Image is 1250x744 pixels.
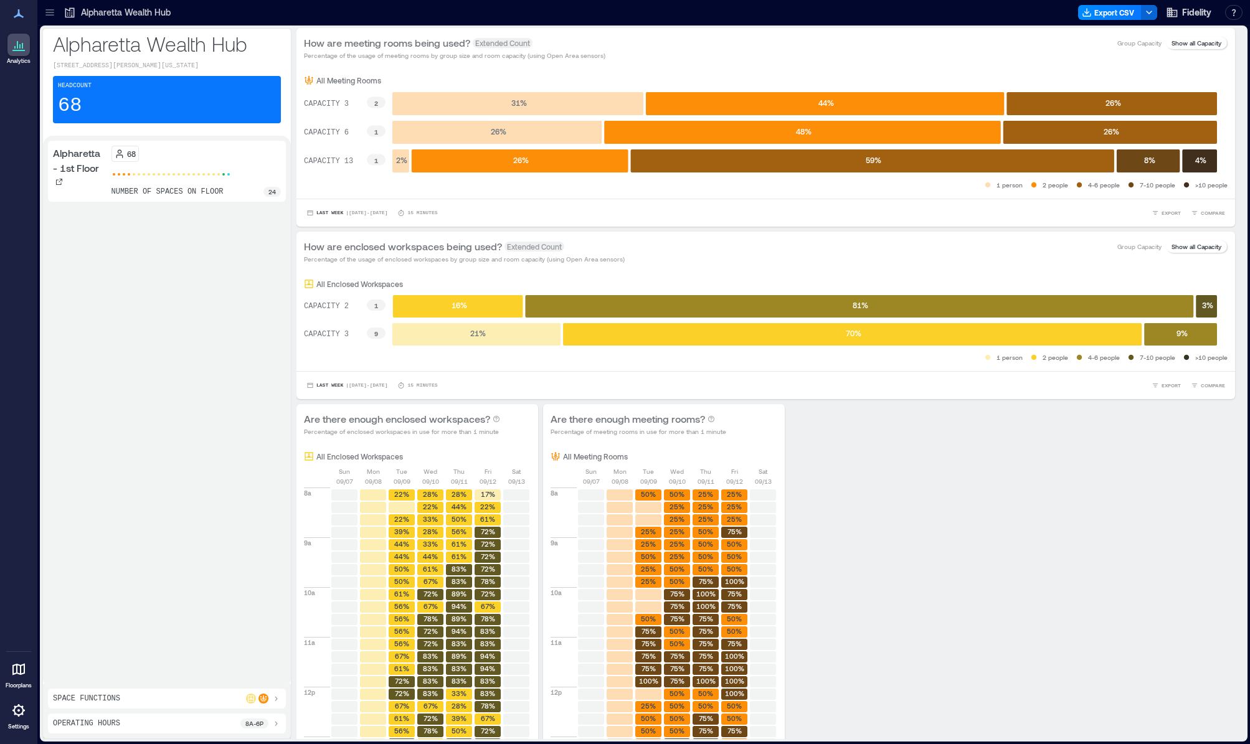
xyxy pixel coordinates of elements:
p: 09/13 [755,476,772,486]
span: EXPORT [1162,382,1181,389]
text: 78% [424,727,438,735]
span: Extended Count [473,38,533,48]
text: 75% [699,727,713,735]
text: 61% [452,540,466,548]
p: 09/09 [394,476,410,486]
p: 8a [551,488,558,498]
text: CAPACITY 3 [304,330,349,339]
text: 26 % [1106,98,1121,107]
text: 50% [727,615,742,623]
p: 68 [58,93,82,118]
p: Sun [339,466,350,476]
text: 72% [481,565,495,573]
text: 50% [670,490,684,498]
text: 50% [727,552,742,560]
text: 100% [725,652,744,660]
text: 75% [699,639,713,647]
text: 89% [452,615,466,623]
text: 25% [641,527,656,535]
text: 83% [423,652,438,660]
text: 25% [670,515,684,523]
p: Settings [8,723,29,730]
p: 2 people [1043,352,1068,362]
text: 9 % [1177,329,1188,337]
p: Headcount [58,81,92,91]
text: 100% [725,677,744,685]
p: Fri [731,466,738,476]
text: 61% [452,552,466,560]
text: 25% [670,540,684,548]
p: Wed [670,466,684,476]
text: 67% [481,714,495,722]
text: 72% [481,540,495,548]
text: 48 % [796,127,812,136]
text: 31 % [511,98,527,107]
p: Mon [367,466,380,476]
p: Percentage of the usage of enclosed workspaces by group size and room capacity (using Open Area s... [304,254,625,264]
text: 39% [394,527,409,535]
p: Are there enough enclosed workspaces? [304,412,490,426]
text: 75% [727,639,742,647]
text: 28% [423,527,438,535]
a: Analytics [3,30,34,68]
text: 50% [394,577,409,585]
text: 75% [642,627,656,635]
text: 100% [696,602,716,610]
p: 10a [304,588,315,598]
p: 12p [551,687,562,697]
p: 09/08 [365,476,382,486]
text: 72% [481,552,495,560]
p: 09/10 [669,476,686,486]
p: All Enclosed Workspaces [316,451,403,461]
text: 50% [670,577,684,585]
text: 50% [670,627,684,635]
button: EXPORT [1149,207,1183,219]
text: 25% [698,490,713,498]
text: 25% [727,490,742,498]
text: 100% [725,577,744,585]
text: 100% [725,664,744,672]
p: All Meeting Rooms [316,75,381,85]
text: 50% [641,615,656,623]
text: 67% [481,602,495,610]
p: 15 minutes [407,209,437,217]
text: 50% [727,627,742,635]
p: 09/07 [583,476,600,486]
button: COMPARE [1188,207,1228,219]
p: 09/11 [698,476,714,486]
p: Sat [512,466,521,476]
p: 4-6 people [1088,352,1120,362]
p: How are enclosed workspaces being used? [304,239,502,254]
text: 75% [670,602,684,610]
text: 100% [639,677,658,685]
text: 72% [481,727,495,735]
text: 67% [395,702,409,710]
text: 75% [699,615,713,623]
span: COMPARE [1201,382,1225,389]
text: 100% [725,689,744,697]
text: 56% [394,615,409,623]
text: 100% [696,677,716,685]
text: 50% [727,565,742,573]
text: 50% [698,540,713,548]
text: 94% [452,627,466,635]
text: 50% [452,727,466,735]
text: 61% [394,664,409,672]
text: 67% [424,577,438,585]
p: 4-6 people [1088,180,1120,190]
text: 72% [395,677,409,685]
p: 68 [127,149,136,159]
text: 26 % [491,127,506,136]
text: 50% [698,702,713,710]
text: 50% [641,490,656,498]
text: 56% [394,602,409,610]
text: 50% [394,565,409,573]
text: 56% [452,527,466,535]
p: Sun [585,466,597,476]
text: 25% [727,502,742,511]
text: CAPACITY 13 [304,157,353,166]
p: Tue [643,466,654,476]
text: 78% [481,577,495,585]
button: Last Week |[DATE]-[DATE] [304,207,390,219]
text: 25% [698,515,713,523]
